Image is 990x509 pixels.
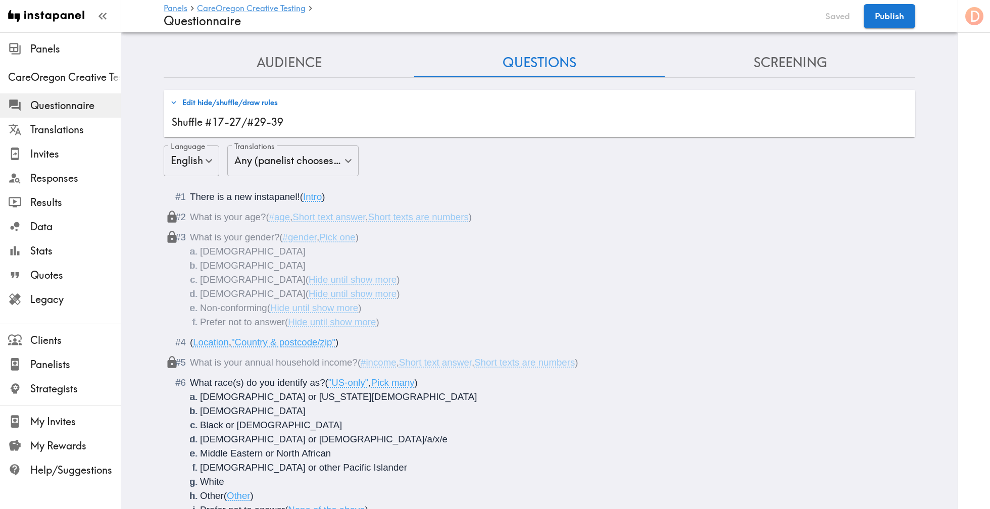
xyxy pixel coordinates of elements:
span: Hide until show more [270,302,358,313]
span: My Rewards [30,439,121,453]
span: , [397,357,399,368]
span: Data [30,220,121,234]
span: ( [306,274,309,285]
span: Results [30,195,121,210]
span: Location [193,337,229,347]
button: Edit hide/shuffle/draw rules [168,94,280,111]
span: "Country & postcode/zip" [231,337,335,347]
span: Prefer not to answer [200,317,285,327]
span: ) [322,191,325,202]
span: ) [251,490,254,501]
span: , [365,212,368,222]
div: English [164,145,219,177]
span: Clients [30,333,121,347]
span: ) [376,317,379,327]
span: "US-only" [328,377,369,388]
span: [DEMOGRAPHIC_DATA] [200,246,306,257]
span: [DEMOGRAPHIC_DATA] or [DEMOGRAPHIC_DATA]/a/x/e [200,434,448,444]
button: Audience [164,48,414,77]
a: Panels [164,4,187,14]
span: Hide until show more [309,274,397,285]
span: Panelists [30,358,121,372]
span: What is your gender? [190,232,279,242]
span: Help/Suggestions [30,463,121,477]
span: Black or [DEMOGRAPHIC_DATA] [200,420,342,430]
span: D [970,8,980,25]
span: Questionnaire [30,98,121,113]
button: Publish [864,4,915,28]
span: Translations [30,123,121,137]
span: Panels [30,42,121,56]
div: Questionnaire Audience/Questions/Screening Tab Navigation [164,48,915,77]
span: Hide until show more [288,317,376,327]
span: [DEMOGRAPHIC_DATA] [200,288,306,299]
span: , [229,337,231,347]
span: [DEMOGRAPHIC_DATA] [200,405,306,416]
span: Pick one [319,232,356,242]
span: ( [358,357,361,368]
span: ( [279,232,282,242]
span: Short texts are numbers [474,357,575,368]
span: Short texts are numbers [368,212,469,222]
h4: Questionnaire [164,14,812,28]
span: ( [285,317,288,327]
span: White [200,476,224,487]
span: ) [397,274,400,285]
span: Other [200,490,224,501]
span: ) [335,337,338,347]
span: ( [267,302,270,313]
button: D [964,6,984,26]
span: #17-27 / [205,116,247,128]
a: CareOregon Creative Testing [197,4,306,14]
span: Legacy [30,292,121,307]
span: Quotes [30,268,121,282]
span: Hide until show more [309,288,397,299]
span: Short text answer [292,212,365,222]
button: Questions [414,48,665,77]
span: What is your annual household income? [190,357,358,368]
span: Invites [30,147,121,161]
span: ( [306,288,309,299]
span: Stats [30,244,121,258]
span: ( [300,191,303,202]
label: Language [171,141,205,152]
div: Shuffle [172,115,907,129]
span: ( [190,337,193,347]
span: ( [325,377,328,388]
span: ( [224,490,227,501]
span: Short text answer [399,357,472,368]
span: [DEMOGRAPHIC_DATA] or [US_STATE][DEMOGRAPHIC_DATA] [200,391,477,402]
span: My Invites [30,415,121,429]
span: ) [397,288,400,299]
span: , [317,232,319,242]
span: #gender [283,232,317,242]
span: ) [356,232,359,242]
span: There is a new instapanel! [190,191,300,202]
span: , [472,357,474,368]
span: Non-conforming [200,302,267,313]
span: #29-39 [247,116,283,128]
span: Responses [30,171,121,185]
span: Other [227,490,251,501]
span: Pick many [371,377,415,388]
span: ) [415,377,418,388]
span: Intro [303,191,322,202]
label: Translations [234,141,275,152]
span: ) [358,302,361,313]
span: Middle Eastern or North African [200,448,331,459]
span: CareOregon Creative Testing [8,70,121,84]
span: Strategists [30,382,121,396]
span: , [368,377,371,388]
button: Screening [665,48,915,77]
span: #age [269,212,290,222]
div: Any (panelist chooses any language Instapanel supports, and the questionnaire is auto-translated) [227,145,359,177]
span: ) [575,357,578,368]
span: [DEMOGRAPHIC_DATA] or other Pacific Islander [200,462,407,473]
span: What race(s) do you identify as? [190,377,325,388]
span: [DEMOGRAPHIC_DATA] [200,260,306,271]
span: , [290,212,292,222]
span: What is your age? [190,212,266,222]
span: ) [469,212,472,222]
span: ( [266,212,269,222]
